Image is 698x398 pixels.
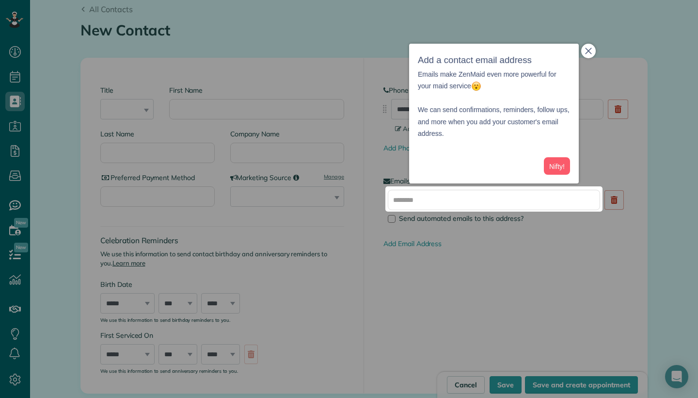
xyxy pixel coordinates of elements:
[581,44,596,58] button: close,
[418,52,570,68] h3: Add a contact email address
[409,44,579,183] div: Add a contact email addressEmails make ZenMaid even more powerful for your maid service We can se...
[418,68,570,92] p: Emails make ZenMaid even more powerful for your maid service
[418,92,570,140] p: We can send confirmations, reminders, follow ups, and more when you add your customer's email add...
[544,157,570,175] button: Nifty!
[471,81,481,91] img: :open_mouth:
